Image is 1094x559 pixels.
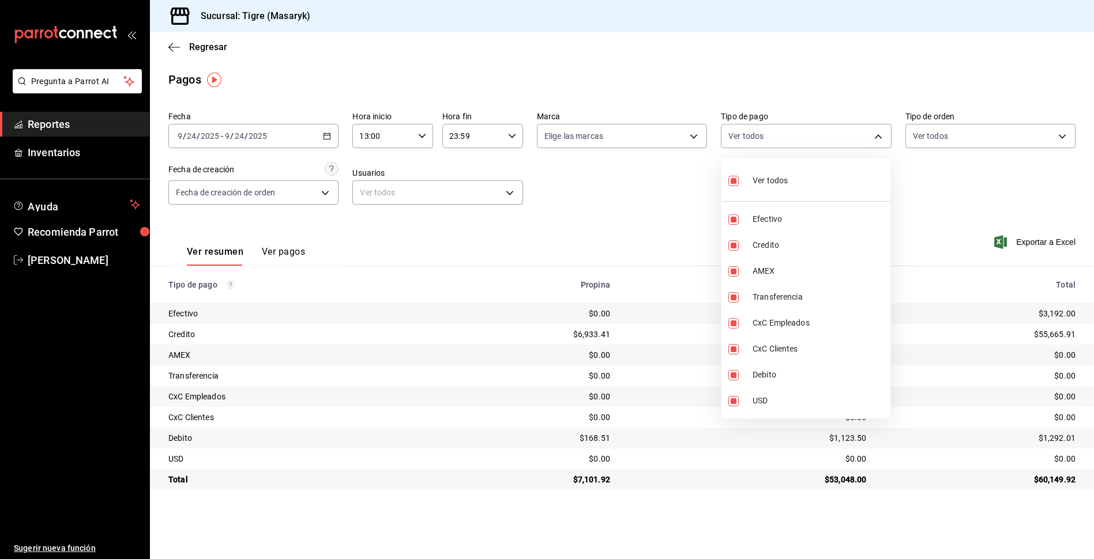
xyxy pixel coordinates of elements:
[753,291,886,303] span: Transferencia
[753,369,886,381] span: Debito
[753,265,886,277] span: AMEX
[207,73,221,87] img: Tooltip marker
[753,343,886,355] span: CxC Clientes
[753,317,886,329] span: CxC Empleados
[753,239,886,251] span: Credito
[753,395,886,407] span: USD
[753,175,788,187] span: Ver todos
[753,213,886,225] span: Efectivo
